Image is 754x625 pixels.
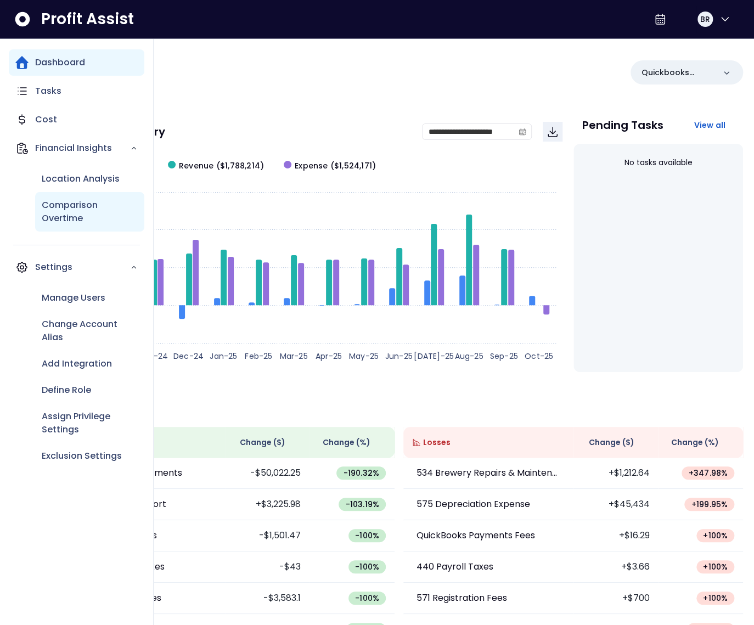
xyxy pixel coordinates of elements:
p: Wins & Losses [55,403,743,414]
td: +$700 [573,583,659,614]
p: Dashboard [35,56,85,69]
svg: calendar [519,128,526,136]
p: 440 Payroll Taxes [417,560,493,573]
td: +$3.66 [573,551,659,583]
span: + 100 % [703,561,728,572]
span: Profit Assist [41,9,134,29]
td: -$43 [225,551,310,583]
td: +$16.29 [573,520,659,551]
p: Tasks [35,85,61,98]
p: Add Integration [42,357,112,370]
p: Settings [35,261,130,274]
span: + 347.98 % [688,468,728,478]
text: Sep-25 [490,351,518,362]
span: -100 % [355,561,379,572]
span: View all [694,120,725,131]
p: Assign Privilege Settings [42,410,138,436]
span: Change (%) [671,437,719,448]
span: + 199.95 % [691,499,728,510]
p: Financial Insights [35,142,130,155]
text: Feb-25 [245,351,272,362]
p: Define Role [42,384,91,397]
button: View all [685,115,734,135]
text: May-25 [349,351,379,362]
p: Manage Users [42,291,105,305]
span: BR [700,14,710,25]
p: QuickBooks Payments Fees [417,529,535,542]
div: No tasks available [582,148,735,177]
span: + 100 % [703,530,728,541]
text: Aug-25 [454,351,483,362]
span: Revenue ($1,788,214) [179,160,264,172]
p: Cost [35,113,57,126]
text: Jan-25 [210,351,237,362]
span: Change ( $ ) [240,437,285,448]
td: -$3,583.1 [225,583,310,614]
span: Change ( $ ) [588,437,634,448]
text: Oct-25 [525,351,553,362]
span: + 100 % [703,593,728,604]
span: -100 % [355,530,379,541]
td: +$1,212.64 [573,458,659,489]
p: Change Account Alias [42,318,138,344]
p: Quickbooks Online [642,67,714,78]
text: Apr-25 [316,351,342,362]
p: Comparison Overtime [42,199,138,225]
p: Pending Tasks [582,120,663,131]
td: -$50,022.25 [225,458,310,489]
text: Dec-24 [173,351,204,362]
p: 575 Depreciation Expense [417,498,530,511]
span: -190.32 % [343,468,379,478]
text: Mar-25 [280,351,308,362]
td: +$3,225.98 [225,489,310,520]
span: Expense ($1,524,171) [295,160,376,172]
p: Location Analysis [42,172,120,185]
span: -103.19 % [345,499,379,510]
span: Losses [423,437,451,448]
p: 534 Brewery Repairs & Maintenance [417,466,560,480]
text: [DATE]-25 [414,351,454,362]
td: -$1,501.47 [225,520,310,551]
span: -100 % [355,593,379,604]
button: Download [543,122,562,142]
span: Change (%) [323,437,370,448]
text: Nov-24 [139,351,168,362]
p: Exclusion Settings [42,449,122,463]
p: 571 Registration Fees [417,592,507,605]
text: Jun-25 [385,351,413,362]
td: +$45,434 [573,489,659,520]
